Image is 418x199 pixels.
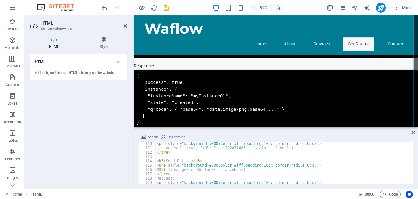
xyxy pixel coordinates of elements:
[168,133,185,141] span: Link element
[31,191,42,198] nav: breadcrumb
[101,4,108,11] button: undo
[31,191,42,198] span: Click to select. Double-click to edit
[139,172,156,176] div: 117
[150,4,158,11] button: reload
[138,4,145,11] button: Click here to leave preview mode and continue editing
[139,180,156,185] div: 119
[326,4,333,11] i: Design (Ctrl+Alt+Y)
[150,4,158,11] i: Reload page
[148,133,158,141] span: Add file
[364,4,371,11] button: text_generator
[139,150,156,154] div: 112
[41,20,127,26] h2: HTML
[36,4,82,11] img: Editor Logo
[275,5,281,11] i: On resize automatically adjust zoom level to fit chosen device.
[6,175,19,180] p: Images
[369,192,370,197] span: :
[339,4,346,11] button: pages
[160,133,185,141] button: Link element
[139,159,156,163] div: 114
[5,64,20,69] p: Columns
[139,167,156,172] div: 116
[380,191,401,198] button: Code
[364,4,371,11] i: AI Writer
[139,141,156,146] div: 110
[6,82,19,87] p: Content
[4,27,20,32] p: Favorites
[81,37,127,50] h4: Style
[5,45,20,50] p: Elements
[139,146,156,150] div: 111
[7,138,18,143] p: Tables
[365,191,374,198] span: 00 00
[391,3,415,13] button: More
[5,157,20,162] p: Features
[393,5,413,11] span: More
[326,4,334,11] button: design
[250,4,272,11] button: 90%
[377,4,384,11] i: Publish
[30,54,127,66] h4: HTML
[376,3,386,13] button: publish
[259,4,269,11] h6: 90%
[4,119,21,124] p: Accordion
[139,176,156,180] div: 118
[382,191,398,198] span: Code
[35,71,122,76] div: Add, edit, and format HTML directly on the website.
[163,4,170,11] button: save
[406,191,413,198] button: Usercentrics
[351,4,359,11] button: navigator
[358,191,375,198] h6: Session time
[139,163,156,167] div: 115
[7,101,18,106] p: Boxes
[140,133,159,141] button: Add file
[351,4,358,11] i: Navigator
[163,4,170,11] i: Save (Ctrl+S)
[139,154,156,159] div: 113
[339,4,346,11] i: Pages (Ctrl+Alt+S)
[41,26,115,32] h3: Element #ed-new-118
[30,37,81,50] h4: HTML
[101,4,108,11] i: Undo: Change HTML (Ctrl+Z)
[5,191,22,198] a: Click to cancel selection. Double-click to open Pages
